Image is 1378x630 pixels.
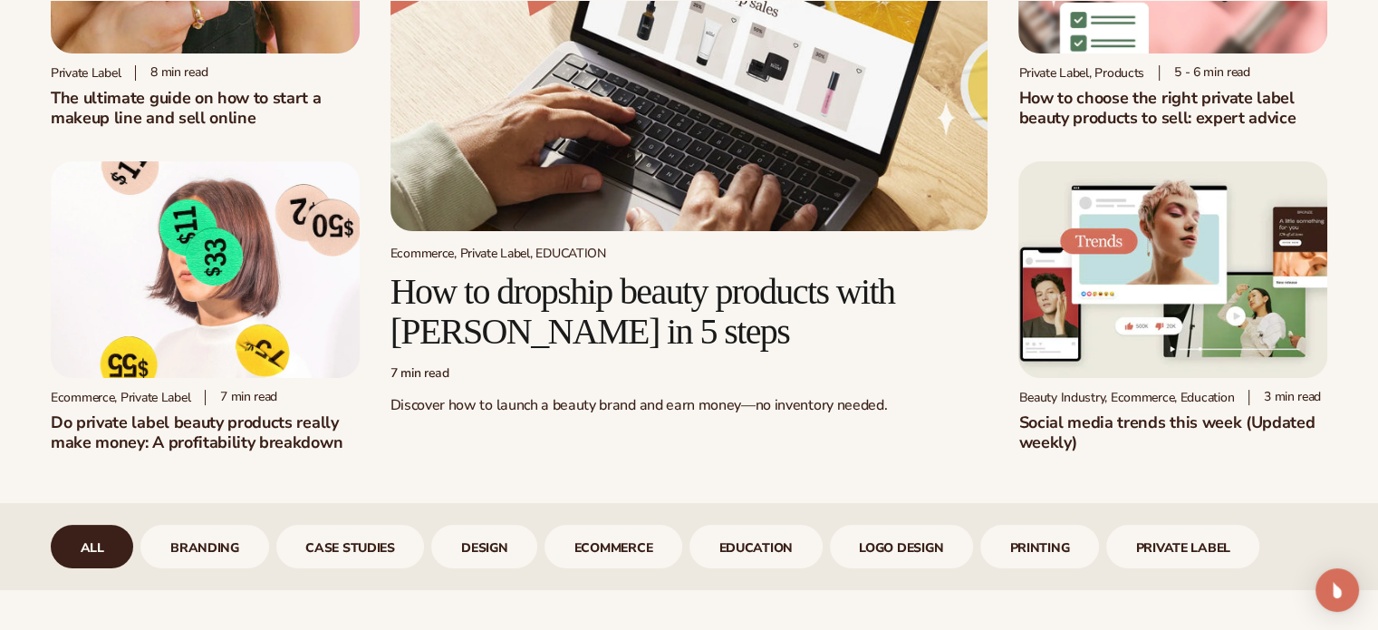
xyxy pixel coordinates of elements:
[980,525,1099,568] a: printing
[390,272,988,352] h2: How to dropship beauty products with [PERSON_NAME] in 5 steps
[1159,65,1250,81] div: 5 - 6 min read
[544,525,682,568] div: 5 / 9
[1018,412,1327,452] h2: Social media trends this week (Updated weekly)
[431,525,537,568] div: 4 / 9
[1018,88,1327,128] h2: How to choose the right private label beauty products to sell: expert advice
[980,525,1099,568] div: 8 / 9
[1106,525,1260,568] div: 9 / 9
[1018,161,1327,451] a: Social media trends this week (Updated weekly) Beauty Industry, Ecommerce, Education 3 min readSo...
[51,65,120,81] div: Private label
[390,366,988,382] div: 7 min read
[51,161,360,451] a: Profitability of private label company Ecommerce, Private Label 7 min readDo private label beauty...
[1018,390,1234,405] div: Beauty Industry, Ecommerce, Education
[276,525,425,568] div: 3 / 9
[135,65,207,81] div: 8 min read
[276,525,425,568] a: case studies
[1018,161,1327,377] img: Social media trends this week (Updated weekly)
[544,525,682,568] a: ecommerce
[51,525,133,568] div: 1 / 9
[390,396,988,415] p: Discover how to launch a beauty brand and earn money—no inventory needed.
[51,88,360,128] h1: The ultimate guide on how to start a makeup line and sell online
[51,412,360,452] h2: Do private label beauty products really make money: A profitability breakdown
[689,525,823,568] div: 6 / 9
[51,525,133,568] a: All
[431,525,537,568] a: design
[1248,390,1321,405] div: 3 min read
[390,246,988,261] div: Ecommerce, Private Label, EDUCATION
[205,390,277,405] div: 7 min read
[689,525,823,568] a: Education
[51,161,360,377] img: Profitability of private label company
[51,390,190,405] div: Ecommerce, Private Label
[1018,65,1144,81] div: Private Label, Products
[140,525,268,568] div: 2 / 9
[1106,525,1260,568] a: Private Label
[830,525,973,568] div: 7 / 9
[140,525,268,568] a: branding
[1315,568,1359,612] div: Open Intercom Messenger
[830,525,973,568] a: logo design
